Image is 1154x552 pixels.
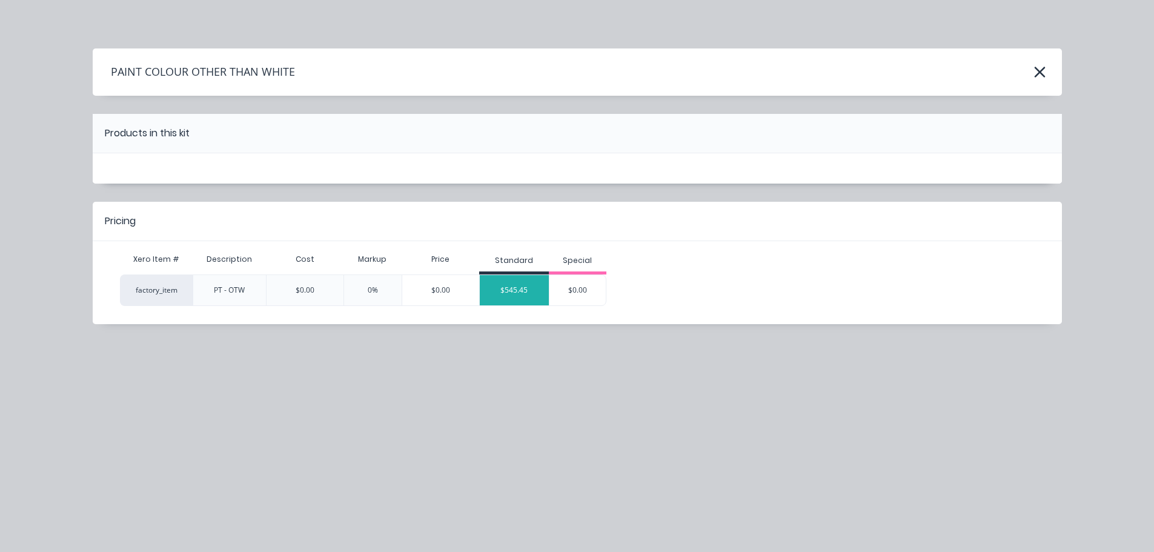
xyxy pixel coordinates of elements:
[120,247,193,271] div: Xero Item #
[480,275,549,305] div: $545.45
[266,247,343,271] div: Cost
[402,275,479,305] div: $0.00
[120,274,193,306] div: factory_item
[93,61,295,84] h4: PAINT COLOUR OTHER THAN WHITE
[343,247,402,271] div: Markup
[105,126,190,141] div: Products in this kit
[549,275,606,305] div: $0.00
[495,255,533,266] div: Standard
[402,247,479,271] div: Price
[105,214,136,228] div: Pricing
[197,244,262,274] div: Description
[343,274,402,306] div: 0%
[214,285,245,296] div: PT - OTW
[266,274,343,306] div: $0.00
[563,255,592,266] div: Special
